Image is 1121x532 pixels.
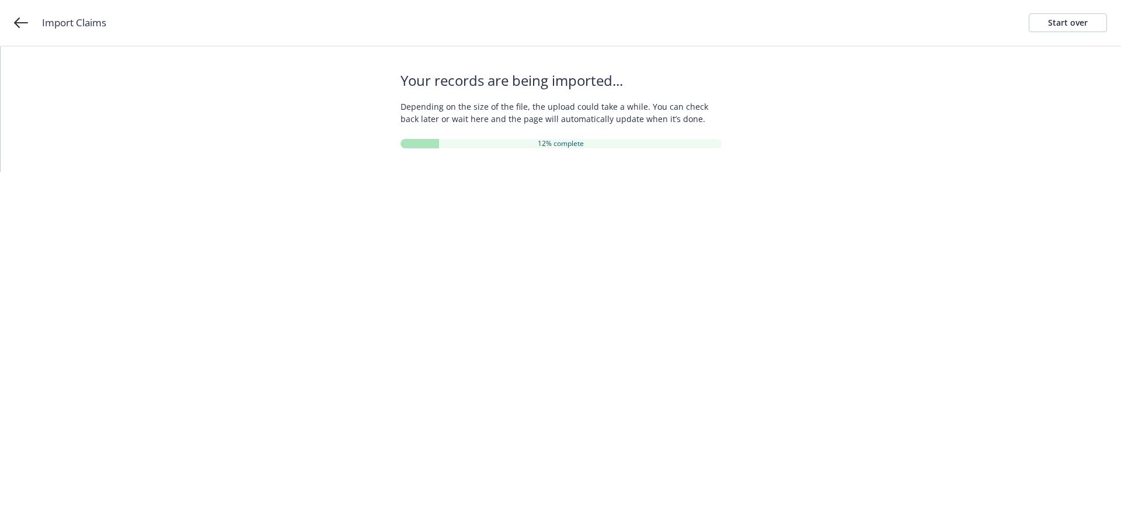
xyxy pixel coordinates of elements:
[538,138,584,149] span: 12% complete
[401,100,722,125] span: Depending on the size of the file, the upload could take a while. You can check back later or wai...
[1029,13,1107,32] a: Start over
[401,70,722,91] span: Your records are being imported...
[1048,14,1088,32] div: Start over
[42,15,106,30] span: Import Claims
